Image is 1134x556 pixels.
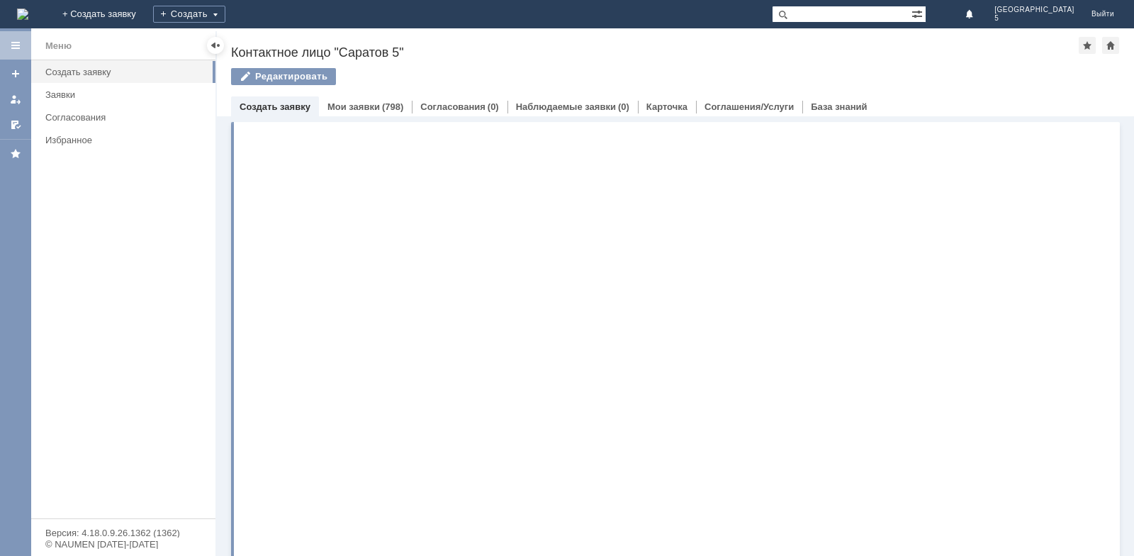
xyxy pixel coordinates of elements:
[704,101,794,112] a: Соглашения/Услуги
[4,88,27,111] a: Мои заявки
[420,101,485,112] a: Согласования
[45,112,207,123] div: Согласования
[4,62,27,85] a: Создать заявку
[618,101,629,112] div: (0)
[1102,37,1119,54] div: Сделать домашней страницей
[17,9,28,20] img: logo
[240,101,310,112] a: Создать заявку
[994,6,1074,14] span: [GEOGRAPHIC_DATA]
[45,38,72,55] div: Меню
[231,45,1079,60] div: Контактное лицо "Саратов 5"
[4,113,27,136] a: Мои согласования
[516,101,616,112] a: Наблюдаемые заявки
[911,6,926,20] span: Расширенный поиск
[207,37,224,54] div: Скрыть меню
[327,101,380,112] a: Мои заявки
[45,67,207,77] div: Создать заявку
[382,101,403,112] div: (798)
[153,6,225,23] div: Создать
[1079,37,1096,54] div: Добавить в избранное
[45,528,201,538] div: Версия: 4.18.0.9.26.1362 (1362)
[17,9,28,20] a: Перейти на домашнюю страницу
[45,540,201,549] div: © NAUMEN [DATE]-[DATE]
[40,84,213,106] a: Заявки
[45,89,207,100] div: Заявки
[994,14,1074,23] span: 5
[811,101,867,112] a: База знаний
[45,135,191,145] div: Избранное
[40,61,213,83] a: Создать заявку
[646,101,687,112] a: Карточка
[488,101,499,112] div: (0)
[40,106,213,128] a: Согласования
